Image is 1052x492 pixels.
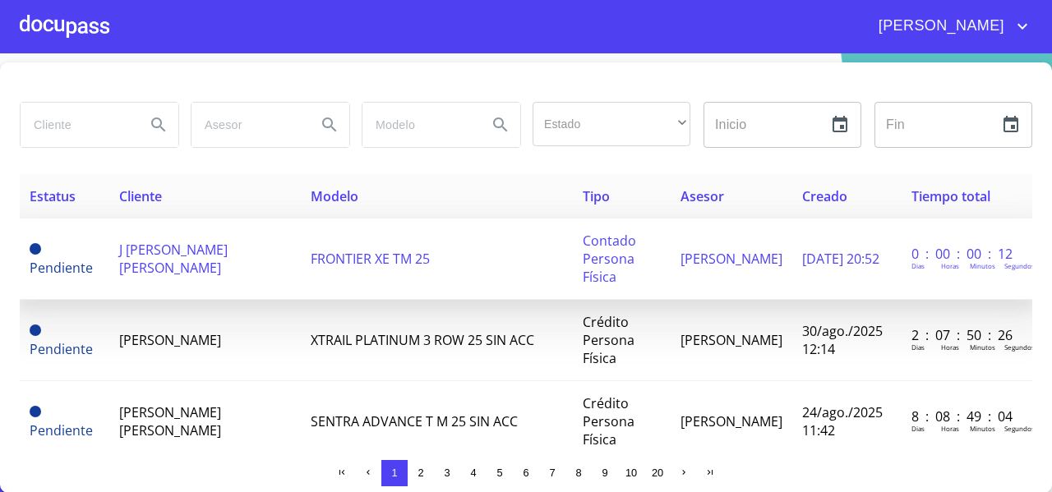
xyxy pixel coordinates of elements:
button: 10 [618,460,644,486]
button: 9 [592,460,618,486]
p: Dias [911,424,925,433]
p: Horas [941,343,959,352]
span: Pendiente [30,243,41,255]
span: Pendiente [30,340,93,358]
span: XTRAIL PLATINUM 3 ROW 25 SIN ACC [311,331,534,349]
p: Horas [941,424,959,433]
p: Horas [941,261,959,270]
span: Contado Persona Física [583,232,636,286]
span: 30/ago./2025 12:14 [802,322,883,358]
input: search [191,103,303,147]
span: 9 [602,467,607,479]
span: Pendiente [30,406,41,417]
span: Pendiente [30,324,41,336]
span: [PERSON_NAME] [PERSON_NAME] [119,403,221,439]
span: 8 [575,467,581,479]
button: Search [481,105,520,145]
span: Asesor [681,187,724,205]
span: 20 [652,467,663,479]
p: 0 : 00 : 00 : 12 [911,245,1022,263]
button: 1 [381,460,408,486]
span: Creado [802,187,847,205]
button: 3 [434,460,460,486]
button: 4 [460,460,487,486]
span: 7 [549,467,555,479]
div: ​ [533,102,690,146]
span: Tipo [583,187,610,205]
button: 8 [565,460,592,486]
span: J [PERSON_NAME] [PERSON_NAME] [119,241,228,277]
p: Minutos [970,261,995,270]
span: [PERSON_NAME] [119,331,221,349]
span: 2 [418,467,423,479]
span: Modelo [311,187,358,205]
p: Segundos [1004,424,1035,433]
button: Search [310,105,349,145]
span: [DATE] 20:52 [802,250,879,268]
button: account of current user [866,13,1032,39]
p: 2 : 07 : 50 : 26 [911,326,1022,344]
p: Minutos [970,343,995,352]
p: Dias [911,343,925,352]
input: search [362,103,474,147]
span: Crédito Persona Física [583,313,634,367]
span: 10 [625,467,637,479]
span: [PERSON_NAME] [681,250,782,268]
p: Dias [911,261,925,270]
span: 4 [470,467,476,479]
span: Estatus [30,187,76,205]
button: 5 [487,460,513,486]
span: [PERSON_NAME] [681,331,782,349]
p: Segundos [1004,261,1035,270]
span: Pendiente [30,259,93,277]
span: Cliente [119,187,162,205]
span: Tiempo total [911,187,990,205]
span: Crédito Persona Física [583,394,634,448]
span: 3 [444,467,450,479]
p: Segundos [1004,343,1035,352]
p: Minutos [970,424,995,433]
input: search [21,103,132,147]
span: 5 [496,467,502,479]
button: Search [139,105,178,145]
button: 20 [644,460,671,486]
span: SENTRA ADVANCE T M 25 SIN ACC [311,412,518,430]
span: 1 [391,467,397,479]
span: Pendiente [30,421,93,439]
p: 8 : 08 : 49 : 04 [911,407,1022,425]
button: 2 [408,460,434,486]
button: 6 [513,460,539,486]
span: [PERSON_NAME] [866,13,1013,39]
button: 7 [539,460,565,486]
span: 24/ago./2025 11:42 [802,403,883,439]
span: 6 [523,467,528,479]
span: [PERSON_NAME] [681,412,782,430]
span: FRONTIER XE TM 25 [311,250,430,268]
